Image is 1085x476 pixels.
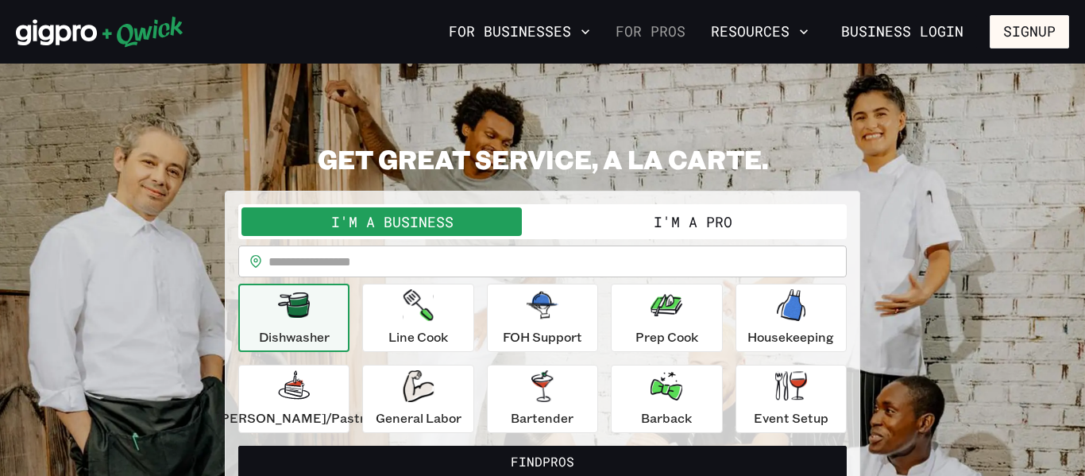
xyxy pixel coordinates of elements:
[376,408,461,428] p: General Labor
[611,365,722,433] button: Barback
[705,18,815,45] button: Resources
[362,365,473,433] button: General Labor
[487,365,598,433] button: Bartender
[442,18,597,45] button: For Businesses
[611,284,722,352] button: Prep Cook
[503,327,582,346] p: FOH Support
[990,15,1069,48] button: Signup
[216,408,372,428] p: [PERSON_NAME]/Pastry
[736,365,847,433] button: Event Setup
[487,284,598,352] button: FOH Support
[241,207,542,236] button: I'm a Business
[362,284,473,352] button: Line Cook
[754,408,828,428] p: Event Setup
[635,327,698,346] p: Prep Cook
[388,327,448,346] p: Line Cook
[609,18,692,45] a: For Pros
[641,408,692,428] p: Barback
[736,284,847,352] button: Housekeeping
[238,365,349,433] button: [PERSON_NAME]/Pastry
[542,207,844,236] button: I'm a Pro
[828,15,977,48] a: Business Login
[238,284,349,352] button: Dishwasher
[225,143,860,175] h2: GET GREAT SERVICE, A LA CARTE.
[747,327,834,346] p: Housekeeping
[511,408,573,428] p: Bartender
[259,327,330,346] p: Dishwasher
